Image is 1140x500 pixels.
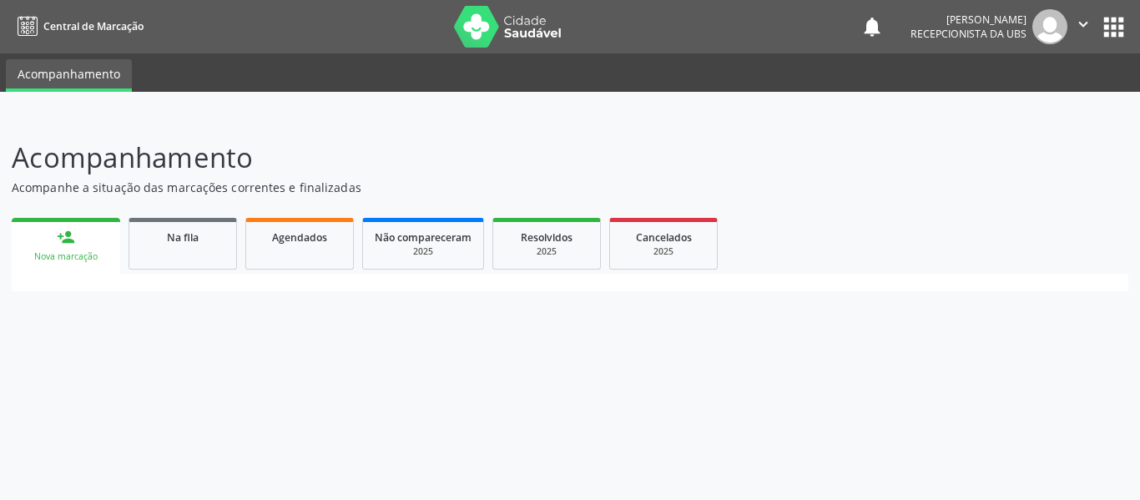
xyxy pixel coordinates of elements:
[57,228,75,246] div: person_add
[167,230,199,245] span: Na fila
[910,13,1027,27] div: [PERSON_NAME]
[622,245,705,258] div: 2025
[505,245,588,258] div: 2025
[1074,15,1092,33] i: 
[375,230,472,245] span: Não compareceram
[12,13,144,40] a: Central de Marcação
[1099,13,1128,42] button: apps
[6,59,132,92] a: Acompanhamento
[23,250,108,263] div: Nova marcação
[375,245,472,258] div: 2025
[272,230,327,245] span: Agendados
[1032,9,1067,44] img: img
[636,230,692,245] span: Cancelados
[1067,9,1099,44] button: 
[910,27,1027,41] span: Recepcionista da UBS
[12,137,794,179] p: Acompanhamento
[43,19,144,33] span: Central de Marcação
[521,230,573,245] span: Resolvidos
[860,15,884,38] button: notifications
[12,179,794,196] p: Acompanhe a situação das marcações correntes e finalizadas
